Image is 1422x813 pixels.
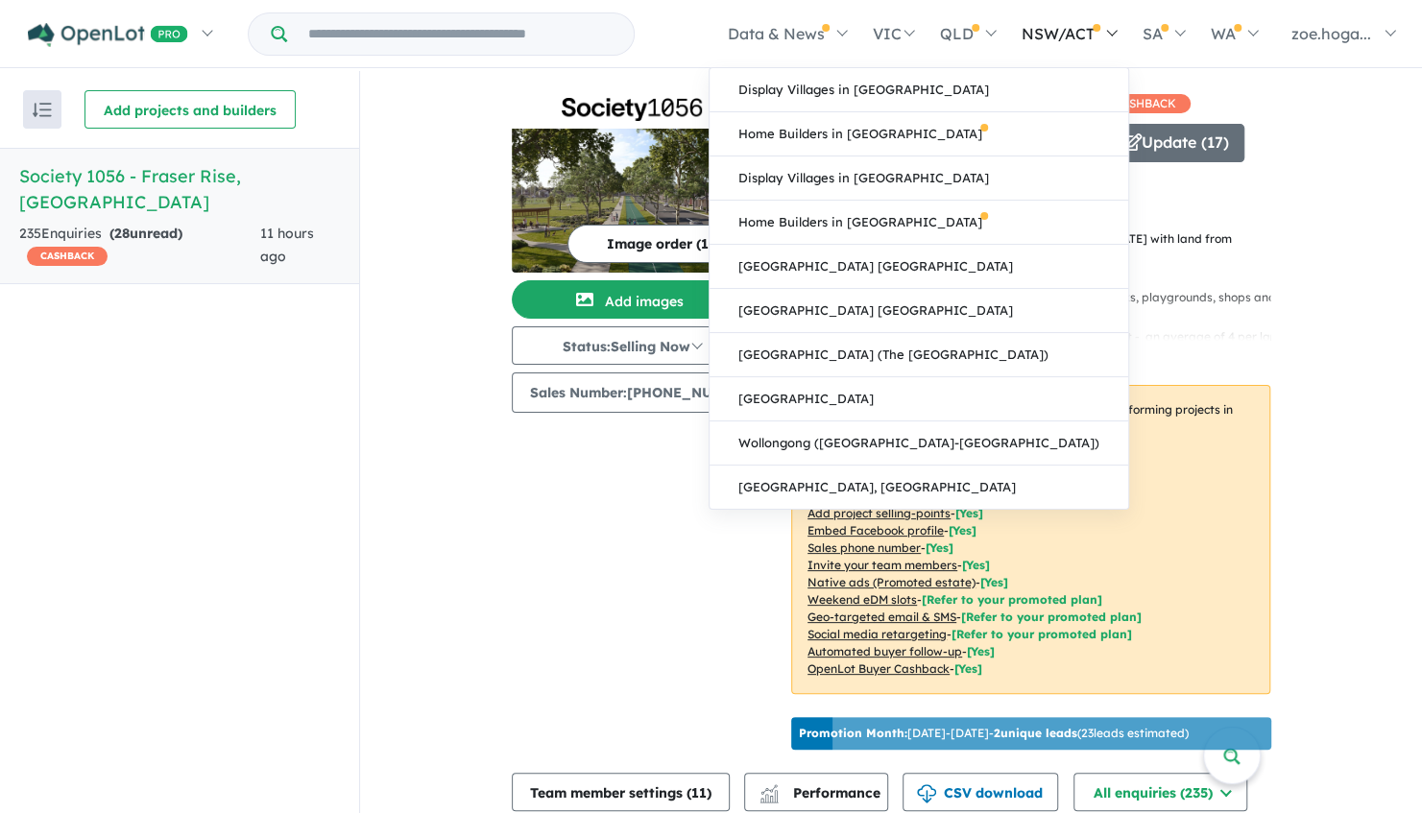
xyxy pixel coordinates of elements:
b: Promotion Month: [799,726,907,740]
button: Image order (10) [567,225,761,263]
button: Team member settings (11) [512,773,730,811]
u: Add project selling-points [807,506,951,520]
span: [ Yes ] [955,506,983,520]
u: Social media retargeting [807,627,947,641]
a: [GEOGRAPHIC_DATA], [GEOGRAPHIC_DATA] [710,466,1128,509]
u: Invite your team members [807,558,957,572]
a: Wollongong ([GEOGRAPHIC_DATA]-[GEOGRAPHIC_DATA]) [710,421,1128,466]
button: CSV download [903,773,1058,811]
p: Your project is only comparing to other top-performing projects in your area: - - - - - - - - - -... [791,385,1270,694]
h5: Society 1056 - Fraser Rise , [GEOGRAPHIC_DATA] [19,163,340,215]
img: sort.svg [33,103,52,117]
a: [GEOGRAPHIC_DATA] [GEOGRAPHIC_DATA] [710,289,1128,333]
img: Openlot PRO Logo White [28,23,188,47]
span: [Yes] [954,661,982,676]
span: [Refer to your promoted plan] [952,627,1132,641]
span: 11 [691,784,707,801]
a: Home Builders in [GEOGRAPHIC_DATA] [710,112,1128,156]
span: [ Yes ] [926,540,953,555]
button: All enquiries (235) [1073,773,1247,811]
img: line-chart.svg [760,784,778,795]
u: Embed Facebook profile [807,523,944,538]
img: Society 1056 - Fraser Rise [512,129,752,273]
img: Society 1056 - Fraser Rise Logo [519,98,744,121]
span: [ Yes ] [949,523,976,538]
a: Display Villages in [GEOGRAPHIC_DATA] [710,68,1128,112]
a: Display Villages in [GEOGRAPHIC_DATA] [710,156,1128,201]
span: [Yes] [967,644,995,658]
strong: ( unread) [109,225,182,242]
button: Update (17) [1105,124,1244,162]
span: 28 [114,225,130,242]
span: 11 hours ago [260,225,314,265]
button: Performance [744,773,888,811]
button: Sales Number:[PHONE_NUMBER] [512,372,776,413]
img: bar-chart.svg [759,790,779,802]
a: Society 1056 - Fraser Rise LogoSociety 1056 - Fraser Rise [512,90,752,273]
span: [ Yes ] [962,558,990,572]
span: [Refer to your promoted plan] [922,592,1102,607]
span: Performance [762,784,880,801]
u: Weekend eDM slots [807,592,917,607]
u: OpenLot Buyer Cashback [807,661,950,676]
u: Automated buyer follow-up [807,644,962,658]
span: [Refer to your promoted plan] [961,610,1142,624]
u: Geo-targeted email & SMS [807,610,956,624]
p: [DATE] - [DATE] - ( 23 leads estimated) [799,725,1189,742]
button: Add projects and builders [84,90,296,129]
b: 2 unique leads [994,726,1077,740]
button: Add images [512,280,752,319]
div: 235 Enquir ies [19,223,260,269]
u: Sales phone number [807,540,921,555]
span: [Yes] [980,575,1008,589]
span: CASHBACK [27,247,108,266]
img: download icon [917,784,936,803]
u: Native ads (Promoted estate) [807,575,976,589]
a: Home Builders in [GEOGRAPHIC_DATA] [710,201,1128,245]
a: [GEOGRAPHIC_DATA] [GEOGRAPHIC_DATA] [710,245,1128,289]
button: Status:Selling Now [512,326,752,365]
span: zoe.hoga... [1291,24,1371,43]
a: [GEOGRAPHIC_DATA] [710,377,1128,421]
input: Try estate name, suburb, builder or developer [291,13,630,55]
a: [GEOGRAPHIC_DATA] (The [GEOGRAPHIC_DATA]) [710,333,1128,377]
